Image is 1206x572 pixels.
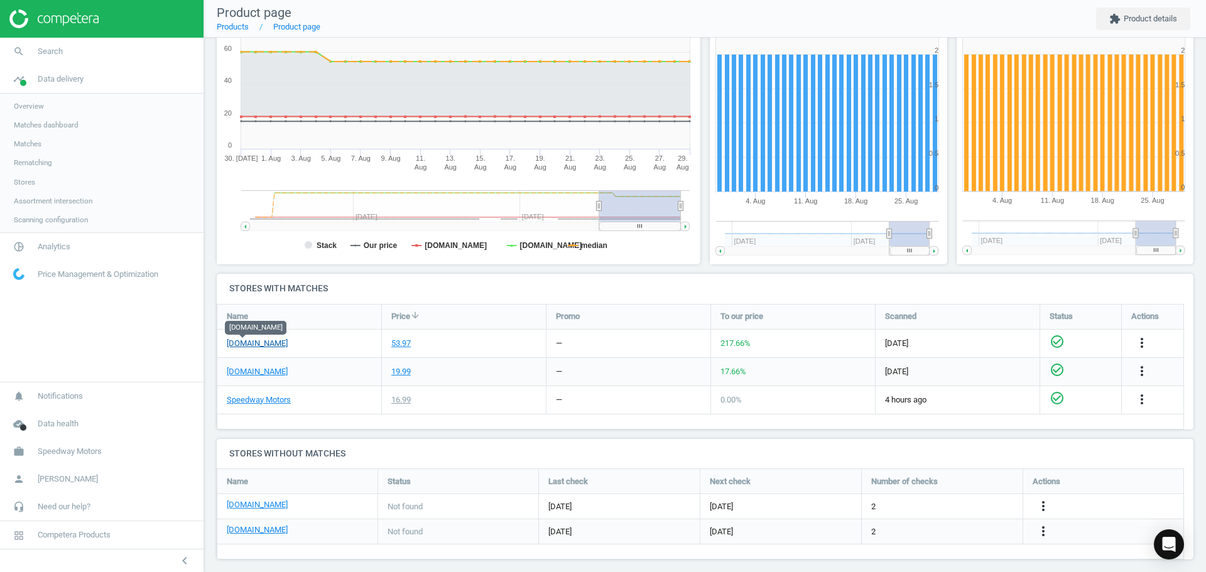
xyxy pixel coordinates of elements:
i: work [7,440,31,463]
span: Notifications [38,391,83,402]
span: Not found [388,526,423,537]
a: [DOMAIN_NAME] [227,366,288,377]
tspan: [DOMAIN_NAME] [425,241,487,250]
i: chevron_left [177,553,192,568]
i: cloud_done [7,412,31,436]
i: check_circle_outline [1050,391,1065,406]
span: Scanned [885,311,916,322]
tspan: Aug [415,163,427,171]
span: [DATE] [885,338,1030,349]
i: headset_mic [7,495,31,519]
button: more_vert [1134,392,1149,408]
text: 0 [935,184,938,192]
tspan: 9. Aug [381,154,400,162]
span: Rematching [14,158,52,168]
span: 0.00 % [720,395,742,404]
text: 2 [1181,46,1185,54]
span: [DATE] [548,501,690,512]
i: more_vert [1134,392,1149,407]
tspan: 1. Aug [261,154,281,162]
span: Search [38,46,63,57]
tspan: Aug [534,163,546,171]
tspan: Aug [624,163,636,171]
i: pie_chart_outlined [7,235,31,259]
tspan: 18. Aug [1091,197,1114,205]
div: — [556,394,562,406]
text: 0.5 [1175,149,1185,157]
text: 1.5 [929,81,938,89]
span: 4 hours ago [885,394,1030,406]
tspan: 23. [595,154,605,162]
tspan: Aug [564,163,577,171]
img: ajHJNr6hYgQAAAAASUVORK5CYII= [9,9,99,28]
tspan: 25. Aug [1141,197,1164,205]
tspan: Aug [474,163,487,171]
tspan: Aug [594,163,606,171]
tspan: Aug [676,163,689,171]
text: 1.5 [1175,81,1185,89]
i: check_circle_outline [1050,334,1065,349]
span: Actions [1131,311,1159,322]
text: 0.5 [929,149,938,157]
text: 40 [224,77,232,84]
tspan: 18. Aug [844,197,867,205]
span: Last check [548,476,588,487]
text: 20 [224,109,232,117]
span: Stores [14,177,35,187]
span: [DATE] [885,366,1030,377]
img: wGWNvw8QSZomAAAAABJRU5ErkJggg== [13,268,24,280]
span: Status [388,476,411,487]
span: Name [227,476,248,487]
span: Data delivery [38,73,84,85]
div: [DOMAIN_NAME] [225,321,286,335]
i: extension [1109,13,1121,24]
a: Products [217,22,249,31]
div: 53.97 [391,338,411,349]
tspan: Stack [317,241,337,250]
span: Competera Products [38,529,111,541]
text: 1 [935,115,938,122]
span: Status [1050,311,1073,322]
span: Scanning configuration [14,215,88,225]
tspan: 11. [416,154,425,162]
span: To our price [720,311,763,322]
span: [DATE] [710,526,733,537]
button: chevron_left [169,553,200,569]
span: Overview [14,101,44,111]
text: 60 [224,45,232,52]
tspan: 19. [535,154,545,162]
button: more_vert [1036,524,1051,540]
button: extensionProduct details [1096,8,1190,30]
div: — [556,338,562,349]
span: Number of checks [871,476,938,487]
a: [DOMAIN_NAME] [227,338,288,349]
button: more_vert [1134,335,1149,352]
text: 2 [935,46,938,54]
a: [DOMAIN_NAME] [227,524,288,536]
div: 19.99 [391,366,411,377]
span: Price Management & Optimization [38,269,158,280]
tspan: 15. [475,154,485,162]
span: Next check [710,476,751,487]
tspan: 11. Aug [794,197,817,205]
span: 2 [871,526,876,537]
tspan: 4. Aug [992,197,1012,205]
tspan: 25. Aug [894,197,918,205]
text: 0 [1181,184,1185,192]
i: arrow_downward [410,310,420,320]
tspan: 3. Aug [291,154,311,162]
span: Promo [556,311,580,322]
span: [PERSON_NAME] [38,473,98,485]
i: notifications [7,384,31,408]
h4: Stores with matches [217,274,1193,303]
a: [DOMAIN_NAME] [227,499,288,510]
h4: Stores without matches [217,439,1193,468]
span: 17.66 % [720,367,746,376]
button: more_vert [1036,499,1051,515]
span: [DATE] [548,526,690,537]
tspan: Aug [504,163,517,171]
span: Name [227,311,248,322]
div: 16.99 [391,394,411,406]
tspan: 27. [655,154,665,162]
tspan: Our price [364,241,398,250]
